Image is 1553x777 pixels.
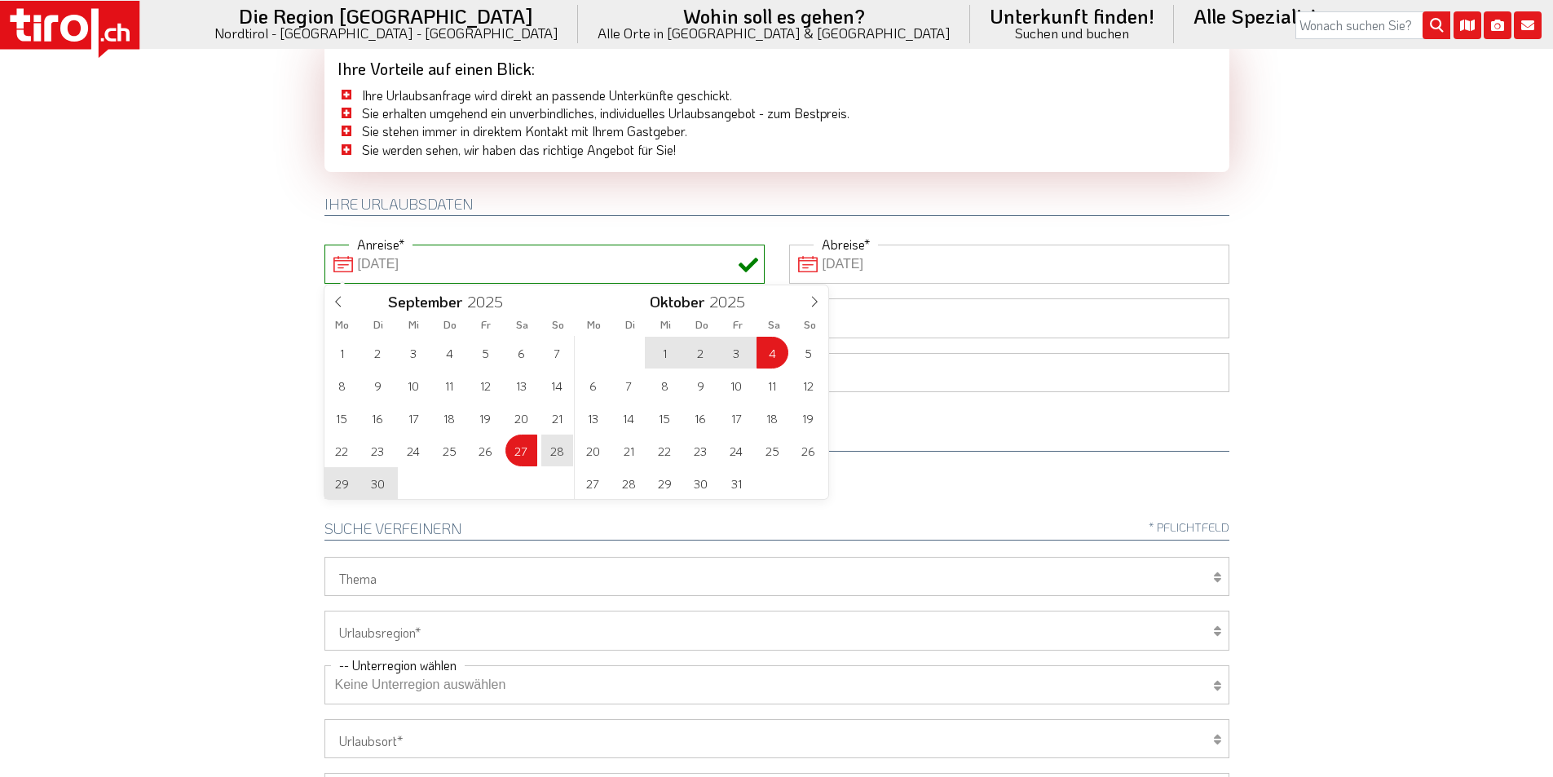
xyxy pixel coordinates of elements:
small: Nordtirol - [GEOGRAPHIC_DATA] - [GEOGRAPHIC_DATA] [214,26,558,40]
span: Oktober 1, 2025 [649,337,681,369]
span: September 19, 2025 [470,402,501,434]
span: Mo [324,320,360,330]
span: Mo [576,320,612,330]
span: September 10, 2025 [398,369,430,401]
span: September 11, 2025 [434,369,465,401]
span: Oktober 24, 2025 [721,435,752,466]
input: Year [704,291,758,311]
span: Do [684,320,720,330]
span: Oktober 5, 2025 [792,337,824,369]
span: Oktober 12, 2025 [792,369,824,401]
span: Oktober 18, 2025 [757,402,788,434]
span: Fr [720,320,756,330]
span: September 23, 2025 [362,435,394,466]
span: September 3, 2025 [398,337,430,369]
span: Oktober [650,294,704,310]
span: So [540,320,576,330]
span: Oktober 22, 2025 [649,435,681,466]
li: Sie stehen immer in direktem Kontakt mit Ihrem Gastgeber. [338,122,1216,140]
span: * Pflichtfeld [1149,521,1229,533]
span: Oktober 16, 2025 [685,402,717,434]
span: Oktober 6, 2025 [577,369,609,401]
span: September 16, 2025 [362,402,394,434]
span: Mi [648,320,684,330]
span: Do [432,320,468,330]
span: Oktober 25, 2025 [757,435,788,466]
span: September 2, 2025 [362,337,394,369]
span: Oktober 10, 2025 [721,369,752,401]
span: September 9, 2025 [362,369,394,401]
span: Fr [468,320,504,330]
span: September 1, 2025 [326,337,358,369]
span: September [388,294,462,310]
span: September 25, 2025 [434,435,465,466]
span: Di [360,320,396,330]
i: Fotogalerie [1484,11,1511,39]
span: Mi [396,320,432,330]
span: Oktober 31, 2025 [721,467,752,499]
span: September 30, 2025 [362,467,394,499]
div: Ihre Vorteile auf einen Blick: [324,44,1229,86]
span: September 7, 2025 [541,337,573,369]
h2: Suche verfeinern [324,521,1229,541]
span: Oktober 2, 2025 [685,337,717,369]
span: Sa [756,320,792,330]
span: Oktober 13, 2025 [577,402,609,434]
span: September 8, 2025 [326,369,358,401]
span: September 26, 2025 [470,435,501,466]
span: September 24, 2025 [398,435,430,466]
li: Ihre Urlaubsanfrage wird direkt an passende Unterkünfte geschickt. [338,86,1216,104]
span: September 28, 2025 [541,435,573,466]
span: Oktober 17, 2025 [721,402,752,434]
span: Oktober 23, 2025 [685,435,717,466]
span: September 14, 2025 [541,369,573,401]
small: Alle Orte in [GEOGRAPHIC_DATA] & [GEOGRAPHIC_DATA] [598,26,951,40]
span: Oktober 8, 2025 [649,369,681,401]
span: September 13, 2025 [505,369,537,401]
span: September 15, 2025 [326,402,358,434]
span: Oktober 21, 2025 [613,435,645,466]
li: Sie erhalten umgehend ein unverbindliches, individuelles Urlaubsangebot - zum Bestpreis. [338,104,1216,122]
span: September 29, 2025 [326,467,358,499]
span: September 5, 2025 [470,337,501,369]
span: Oktober 20, 2025 [577,435,609,466]
span: Oktober 29, 2025 [649,467,681,499]
span: September 18, 2025 [434,402,465,434]
span: September 21, 2025 [541,402,573,434]
span: Oktober 15, 2025 [649,402,681,434]
span: September 20, 2025 [505,402,537,434]
span: Oktober 27, 2025 [577,467,609,499]
li: Sie werden sehen, wir haben das richtige Angebot für Sie! [338,141,1216,159]
i: Kontakt [1514,11,1542,39]
span: Oktober 30, 2025 [685,467,717,499]
span: September 6, 2025 [505,337,537,369]
span: September 4, 2025 [434,337,465,369]
small: Suchen und buchen [990,26,1154,40]
span: September 17, 2025 [398,402,430,434]
span: September 22, 2025 [326,435,358,466]
span: Sa [504,320,540,330]
span: Oktober 7, 2025 [613,369,645,401]
h2: Ihre Urlaubsdaten [324,196,1229,216]
i: Karte öffnen [1454,11,1481,39]
span: September 12, 2025 [470,369,501,401]
span: Oktober 11, 2025 [757,369,788,401]
span: Oktober 26, 2025 [792,435,824,466]
span: Oktober 28, 2025 [613,467,645,499]
span: Oktober 19, 2025 [792,402,824,434]
span: Oktober 14, 2025 [613,402,645,434]
span: So [792,320,827,330]
span: Di [612,320,648,330]
span: Oktober 9, 2025 [685,369,717,401]
input: Wonach suchen Sie? [1295,11,1450,39]
span: Oktober 3, 2025 [721,337,752,369]
input: Year [462,291,516,311]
